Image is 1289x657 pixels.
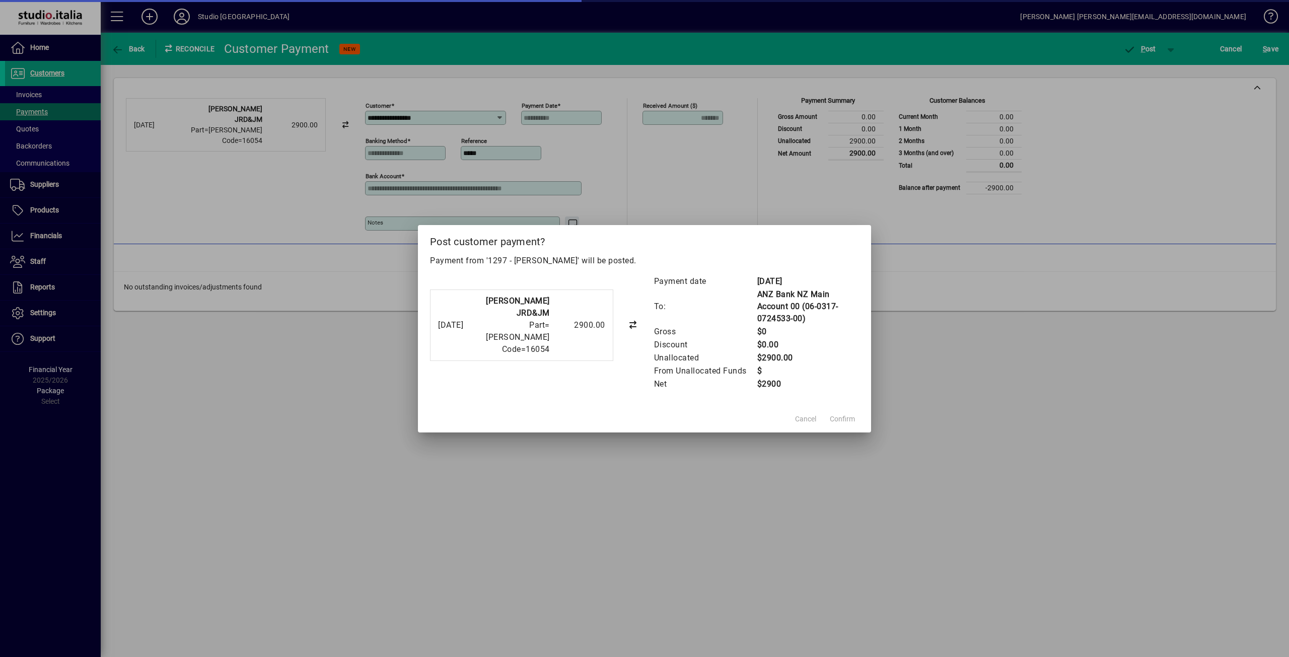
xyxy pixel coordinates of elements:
[757,338,860,351] td: $0.00
[757,275,860,288] td: [DATE]
[486,320,550,354] span: Part=[PERSON_NAME] Code=16054
[418,225,871,254] h2: Post customer payment?
[757,351,860,364] td: $2900.00
[757,325,860,338] td: $0
[654,288,757,325] td: To:
[486,296,550,318] strong: [PERSON_NAME] JRD&JM
[654,325,757,338] td: Gross
[757,288,860,325] td: ANZ Bank NZ Main Account 00 (06-0317-0724533-00)
[430,255,859,267] p: Payment from '1297 - [PERSON_NAME]' will be posted.
[757,378,860,391] td: $2900
[555,319,605,331] div: 2900.00
[654,338,757,351] td: Discount
[654,351,757,364] td: Unallocated
[654,364,757,378] td: From Unallocated Funds
[438,319,463,331] div: [DATE]
[757,364,860,378] td: $
[654,275,757,288] td: Payment date
[654,378,757,391] td: Net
